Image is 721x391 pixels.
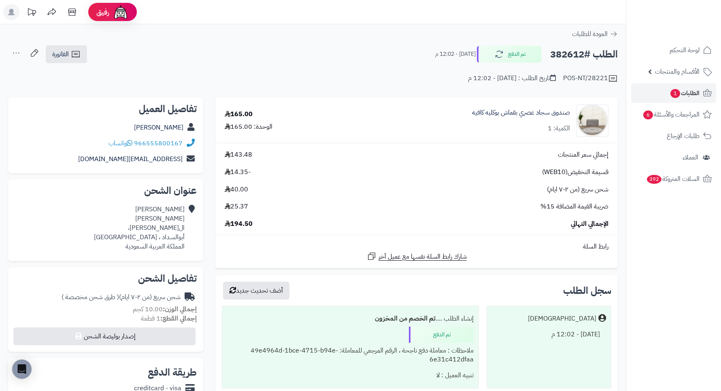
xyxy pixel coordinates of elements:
span: 392 [647,175,661,184]
a: [PERSON_NAME] [134,123,183,132]
span: إجمالي سعر المنتجات [558,150,608,159]
a: الطلبات1 [631,83,716,103]
div: تم الدفع [409,327,474,343]
span: رفيق [96,7,109,17]
div: شحن سريع (من ٢-٧ ايام) [62,293,181,302]
a: الفاتورة [46,45,87,63]
span: 6 [643,110,653,119]
div: [PERSON_NAME] [PERSON_NAME] ال[PERSON_NAME]، أبوالسداد ، [GEOGRAPHIC_DATA] المملكة العربية السعودية [94,205,185,251]
span: السلات المتروكة [646,173,700,185]
small: [DATE] - 12:02 م [435,50,476,58]
a: شارك رابط السلة نفسها مع عميل آخر [367,251,467,261]
div: ملاحظات : معاملة دفع ناجحة ، الرقم المرجعي للمعاملة: 49e4964d-1bce-4715-b94e-6e31c412dfaa [227,343,474,368]
span: العودة للطلبات [572,29,608,39]
h2: تفاصيل الشحن [15,274,197,283]
h2: عنوان الشحن [15,186,197,195]
img: ai-face.png [113,4,129,20]
a: المراجعات والأسئلة6 [631,105,716,124]
b: تم الخصم من المخزون [375,314,436,323]
span: قسيمة التخفيض(WEB10) [542,168,608,177]
span: الطلبات [670,87,700,99]
div: Open Intercom Messenger [12,359,32,379]
div: [DATE] - 12:02 م [492,327,606,342]
a: طلبات الإرجاع [631,126,716,146]
h2: الطلب #382612 [550,46,618,63]
span: لوحة التحكم [670,45,700,56]
span: العملاء [683,152,698,163]
span: 1 [670,89,680,98]
span: المراجعات والأسئلة [642,109,700,120]
div: تنبيه العميل : لا [227,368,474,383]
a: العملاء [631,148,716,167]
span: شارك رابط السلة نفسها مع عميل آخر [379,252,467,261]
small: 10.00 كجم [133,304,197,314]
span: ضريبة القيمة المضافة 15% [540,202,608,211]
a: واتساب [108,138,132,148]
div: الكمية: 1 [548,124,570,133]
a: لوحة التحكم [631,40,716,60]
div: رابط السلة [219,242,615,251]
span: 40.00 [225,185,248,194]
div: POS-NT/28221 [563,74,618,83]
span: ( طرق شحن مخصصة ) [62,292,119,302]
a: تحديثات المنصة [21,4,42,22]
div: 165.00 [225,110,253,119]
strong: إجمالي الوزن: [163,304,197,314]
strong: إجمالي القطع: [160,314,197,323]
a: السلات المتروكة392 [631,169,716,189]
h2: تفاصيل العميل [15,104,197,114]
div: [DEMOGRAPHIC_DATA] [528,314,596,323]
small: 1 قطعة [141,314,197,323]
a: صندوق سجاد عصري بقماش بوكليه كافيه [472,108,570,117]
button: أضف تحديث جديد [223,282,289,300]
span: الفاتورة [52,49,69,59]
span: الإجمالي النهائي [571,219,608,229]
div: تاريخ الطلب : [DATE] - 12:02 م [468,74,556,83]
button: إصدار بوليصة الشحن [13,327,196,345]
span: الأقسام والمنتجات [655,66,700,77]
img: 1753261164-1-90x90.jpg [576,104,608,137]
span: 194.50 [225,219,253,229]
span: 143.48 [225,150,252,159]
h3: سجل الطلب [563,286,611,295]
h2: طريقة الدفع [148,368,197,377]
span: 25.37 [225,202,248,211]
a: [EMAIL_ADDRESS][DOMAIN_NAME] [78,154,183,164]
div: الوحدة: 165.00 [225,122,272,132]
span: طلبات الإرجاع [667,130,700,142]
a: 966555800167 [134,138,183,148]
button: تم الدفع [477,46,542,63]
span: -14.35 [225,168,251,177]
a: العودة للطلبات [572,29,618,39]
span: شحن سريع (من ٢-٧ ايام) [547,185,608,194]
div: إنشاء الطلب .... [227,311,474,327]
